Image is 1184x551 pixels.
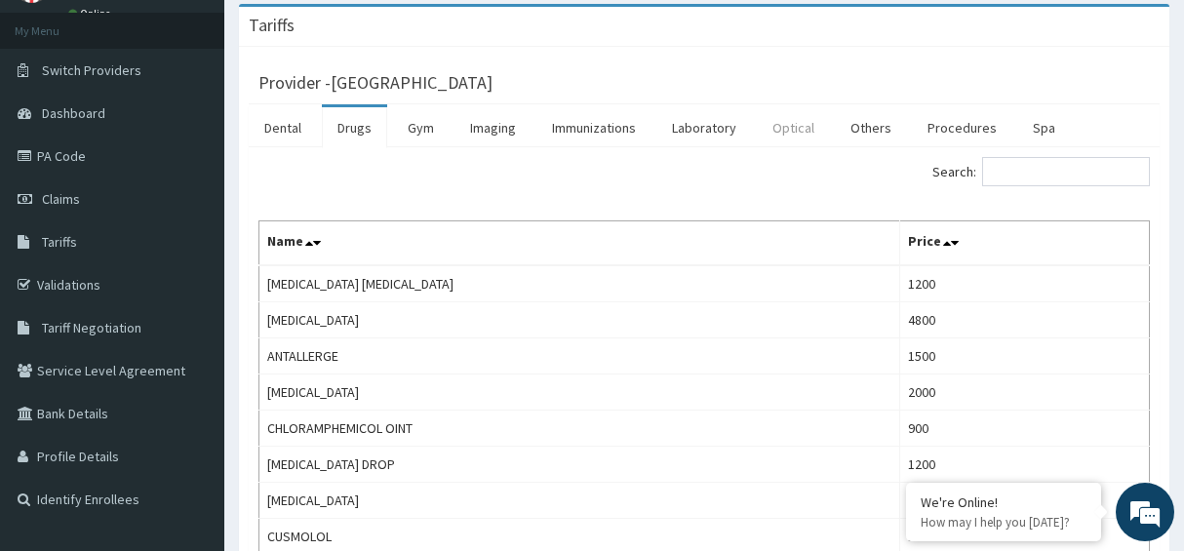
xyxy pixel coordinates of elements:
[454,107,532,148] a: Imaging
[536,107,651,148] a: Immunizations
[757,107,830,148] a: Optical
[259,338,900,374] td: ANTALLERGE
[900,338,1150,374] td: 1500
[259,447,900,483] td: [MEDICAL_DATA] DROP
[932,157,1150,186] label: Search:
[320,10,367,57] div: Minimize live chat window
[249,107,317,148] a: Dental
[900,411,1150,447] td: 900
[249,17,295,34] h3: Tariffs
[259,221,900,266] th: Name
[36,98,79,146] img: d_794563401_company_1708531726252_794563401
[258,74,493,92] h3: Provider - [GEOGRAPHIC_DATA]
[259,265,900,302] td: [MEDICAL_DATA] [MEDICAL_DATA]
[921,493,1086,511] div: We're Online!
[42,61,141,79] span: Switch Providers
[101,109,328,135] div: Chat with us now
[42,104,105,122] span: Dashboard
[42,190,80,208] span: Claims
[835,107,907,148] a: Others
[392,107,450,148] a: Gym
[42,319,141,336] span: Tariff Negotiation
[1017,107,1071,148] a: Spa
[900,447,1150,483] td: 1200
[322,107,387,148] a: Drugs
[259,374,900,411] td: [MEDICAL_DATA]
[900,302,1150,338] td: 4800
[656,107,752,148] a: Laboratory
[10,354,372,422] textarea: Type your message and hit 'Enter'
[259,483,900,519] td: [MEDICAL_DATA]
[259,302,900,338] td: [MEDICAL_DATA]
[912,107,1012,148] a: Procedures
[900,374,1150,411] td: 2000
[42,233,77,251] span: Tariffs
[113,156,269,353] span: We're online!
[900,483,1150,519] td: 4800
[68,7,115,20] a: Online
[900,221,1150,266] th: Price
[900,265,1150,302] td: 1200
[259,411,900,447] td: CHLORAMPHEMICOL OINT
[921,514,1086,531] p: How may I help you today?
[982,157,1150,186] input: Search:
